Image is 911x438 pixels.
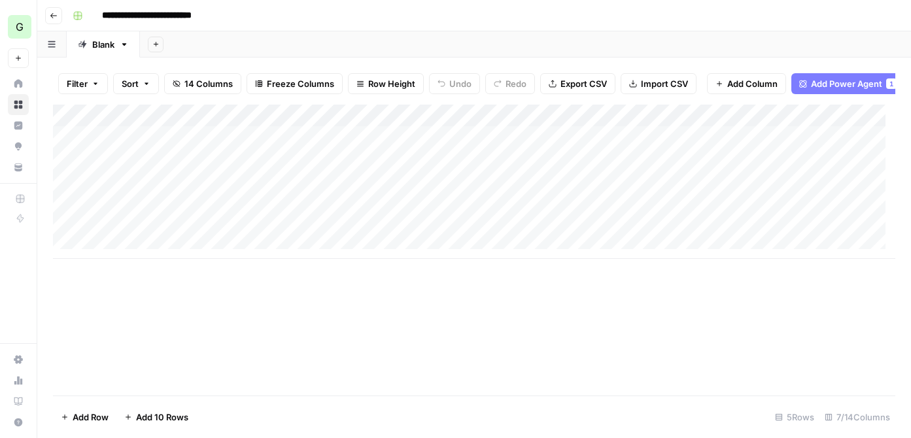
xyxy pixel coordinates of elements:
[8,412,29,433] button: Help + Support
[560,77,607,90] span: Export CSV
[368,77,415,90] span: Row Height
[8,115,29,136] a: Insights
[540,73,615,94] button: Export CSV
[429,73,480,94] button: Undo
[791,73,902,94] button: Add Power Agent1
[16,19,24,35] span: G
[8,94,29,115] a: Browse
[8,10,29,43] button: Workspace: Goodbuy Gear
[449,77,472,90] span: Undo
[819,407,895,428] div: 7/14 Columns
[770,407,819,428] div: 5 Rows
[164,73,241,94] button: 14 Columns
[8,391,29,412] a: Learning Hub
[53,407,116,428] button: Add Row
[811,77,882,90] span: Add Power Agent
[348,73,424,94] button: Row Height
[641,77,688,90] span: Import CSV
[707,73,786,94] button: Add Column
[136,411,188,424] span: Add 10 Rows
[67,77,88,90] span: Filter
[116,407,196,428] button: Add 10 Rows
[889,78,893,89] span: 1
[886,78,897,89] div: 1
[8,349,29,370] a: Settings
[67,31,140,58] a: Blank
[621,73,696,94] button: Import CSV
[8,370,29,391] a: Usage
[485,73,535,94] button: Redo
[8,136,29,157] a: Opportunities
[73,411,109,424] span: Add Row
[247,73,343,94] button: Freeze Columns
[113,73,159,94] button: Sort
[8,157,29,178] a: Your Data
[8,73,29,94] a: Home
[58,73,108,94] button: Filter
[92,38,114,51] div: Blank
[267,77,334,90] span: Freeze Columns
[122,77,139,90] span: Sort
[727,77,778,90] span: Add Column
[506,77,526,90] span: Redo
[184,77,233,90] span: 14 Columns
